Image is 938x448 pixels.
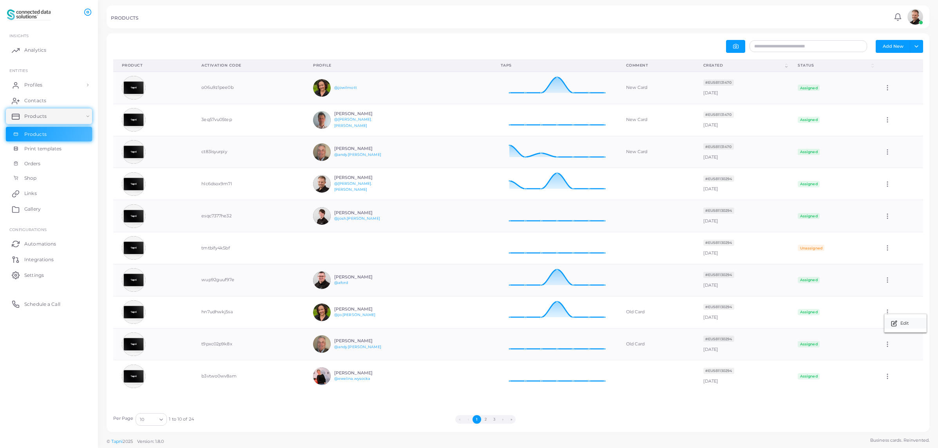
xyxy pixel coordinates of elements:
h6: [PERSON_NAME] [334,338,392,343]
a: #EU581130294 [703,176,734,181]
ul: Pagination [194,415,777,424]
span: 2025 [123,438,132,445]
a: Gallery [6,201,92,217]
h6: [PERSON_NAME] [334,210,392,215]
span: Settings [24,272,44,279]
span: Products [24,131,47,138]
td: [DATE] [695,360,790,392]
td: [DATE] [695,296,790,328]
a: Orders [6,156,92,171]
div: New Card [626,149,686,155]
img: avatar [122,268,145,292]
img: avatar [907,9,923,25]
span: 10 [140,415,144,424]
span: #EU581130294 [703,240,734,246]
td: wup92guuf97e [193,264,304,296]
button: Go to last page [507,415,516,424]
td: esqc7377he32 [193,200,304,232]
img: avatar [122,300,145,324]
a: #EU581130294 [703,272,734,277]
div: Created [703,63,784,68]
a: #EU581130294 [703,368,734,373]
td: t9pxc02p9k8x [193,328,304,360]
span: Business cards. Reinvented. [870,437,929,444]
span: Assigned [798,117,820,123]
img: avatar [122,172,145,196]
span: Version: 1.8.0 [137,439,164,444]
span: #EU581131470 [703,79,734,86]
span: #EU581131470 [703,143,734,150]
img: avatar [122,236,145,260]
img: avatar [122,204,145,228]
td: [DATE] [695,104,790,136]
td: [DATE] [695,168,790,200]
span: Analytics [24,47,46,54]
h6: [PERSON_NAME] [334,146,392,151]
span: Integrations [24,256,54,263]
td: hn7udhwkj5sa [193,296,304,328]
a: Schedule a Call [6,296,92,312]
span: #EU581130294 [703,272,734,278]
a: Tapni [111,439,123,444]
td: [DATE] [695,136,790,168]
a: @[PERSON_NAME].[PERSON_NAME] [334,117,372,128]
a: Profiles [6,77,92,93]
a: @aford [334,280,348,285]
a: Integrations [6,251,92,267]
span: Assigned [798,149,820,155]
img: avatar [122,108,145,132]
td: [DATE] [695,328,790,360]
span: Assigned [798,309,820,315]
div: Search for option [136,413,167,426]
h6: [PERSON_NAME] [334,370,392,376]
span: Unassigned [798,245,824,251]
div: Comment [626,63,686,68]
a: #EU581130294 [703,240,734,245]
span: Configurations [9,227,47,232]
img: avatar [313,207,331,225]
a: Print templates [6,141,92,156]
a: Links [6,186,92,201]
a: #EU581130294 [703,208,734,213]
td: [DATE] [695,200,790,232]
span: #EU581130294 [703,175,734,182]
span: Print templates [24,145,62,152]
span: Assigned [798,213,820,219]
img: avatar [313,367,331,385]
div: Product [122,63,185,68]
span: Schedule a Call [24,301,60,308]
img: avatar [313,303,331,321]
td: [DATE] [695,264,790,296]
button: Go to page 2 [481,415,490,424]
div: New Card [626,117,686,123]
div: Old Card [626,341,686,347]
span: Edit [900,320,909,327]
img: avatar [122,76,145,99]
img: avatar [313,143,331,161]
a: #EU581130294 [703,304,734,309]
div: Status [798,63,870,68]
button: Go to page 1 [473,415,481,424]
span: Assigned [798,373,820,379]
span: Automations [24,240,56,247]
a: Contacts [6,93,92,108]
a: Automations [6,236,92,251]
input: Search for option [145,415,156,424]
td: 3eq57vu05tep [193,104,304,136]
button: Go to next page [498,415,507,424]
span: © [107,438,164,445]
a: #EU581130294 [703,336,734,341]
a: avatar [905,9,925,25]
img: logo [7,7,51,22]
a: Products [6,127,92,142]
td: ct83isyurpiy [193,136,304,168]
span: Orders [24,160,41,167]
span: #EU581131470 [703,112,734,118]
span: 1 to 10 of 24 [169,416,194,423]
div: Activation Code [201,63,296,68]
span: ENTITIES [9,68,28,73]
a: @ewelina.wysocka [334,376,371,381]
h6: [PERSON_NAME] [334,175,392,180]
